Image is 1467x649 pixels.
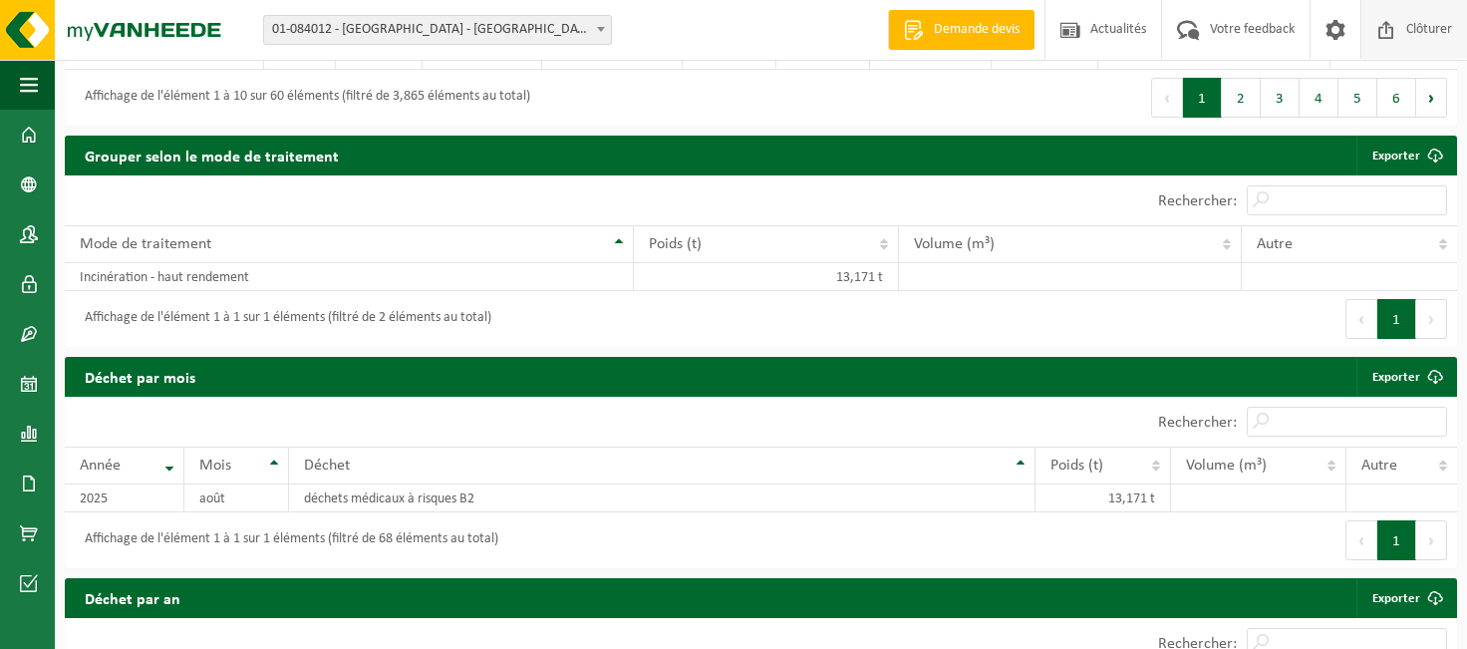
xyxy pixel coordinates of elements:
[1377,520,1416,560] button: 1
[1356,357,1455,397] a: Exporter
[184,485,289,512] td: août
[1356,578,1455,618] a: Exporter
[289,485,1035,512] td: déchets médicaux à risques B2
[1416,78,1447,118] button: Next
[914,236,995,252] span: Volume (m³)
[649,236,702,252] span: Poids (t)
[304,458,350,474] span: Déchet
[1257,236,1293,252] span: Autre
[65,357,215,396] h2: Déchet par mois
[1416,520,1447,560] button: Next
[1338,78,1377,118] button: 5
[1345,299,1377,339] button: Previous
[75,80,530,116] div: Affichage de l'élément 1 à 10 sur 60 éléments (filtré de 3,865 éléments au total)
[199,458,231,474] span: Mois
[75,522,498,558] div: Affichage de l'élément 1 à 1 sur 1 éléments (filtré de 68 éléments au total)
[1416,299,1447,339] button: Next
[1151,78,1183,118] button: Previous
[634,263,899,291] td: 13,171 t
[1377,299,1416,339] button: 1
[1222,78,1261,118] button: 2
[264,16,611,44] span: 01-084012 - UNIVERSITE DE LIÈGE - ULG - LIÈGE
[80,458,121,474] span: Année
[1183,78,1222,118] button: 1
[80,236,211,252] span: Mode de traitement
[1345,520,1377,560] button: Previous
[65,263,634,291] td: Incinération - haut rendement
[1035,485,1171,512] td: 13,171 t
[1050,458,1103,474] span: Poids (t)
[65,578,200,617] h2: Déchet par an
[929,20,1025,40] span: Demande devis
[1300,78,1338,118] button: 4
[1186,458,1267,474] span: Volume (m³)
[1158,415,1237,431] label: Rechercher:
[1356,136,1455,175] a: Exporter
[263,15,612,45] span: 01-084012 - UNIVERSITE DE LIÈGE - ULG - LIÈGE
[1361,458,1397,474] span: Autre
[65,136,359,174] h2: Grouper selon le mode de traitement
[1158,193,1237,209] label: Rechercher:
[65,485,184,512] td: 2025
[1377,78,1416,118] button: 6
[75,301,491,337] div: Affichage de l'élément 1 à 1 sur 1 éléments (filtré de 2 éléments au total)
[1261,78,1300,118] button: 3
[888,10,1034,50] a: Demande devis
